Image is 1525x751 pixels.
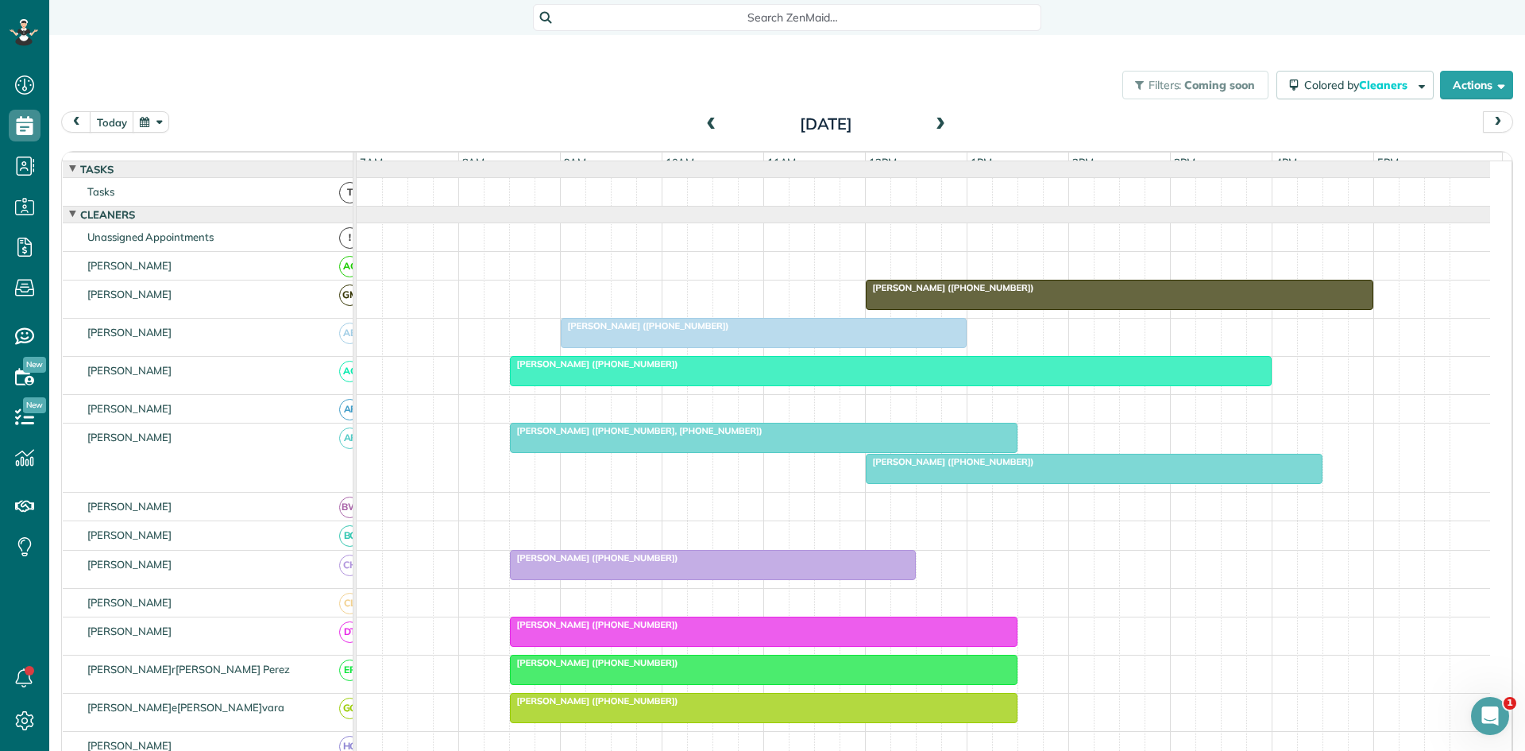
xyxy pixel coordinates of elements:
span: BC [339,525,361,547]
span: AC [339,256,361,277]
span: [PERSON_NAME] [84,596,176,609]
span: AF [339,399,361,420]
span: [PERSON_NAME] [84,288,176,300]
span: [PERSON_NAME] [84,431,176,443]
span: 12pm [866,156,900,168]
span: Tasks [84,185,118,198]
span: [PERSON_NAME] [84,402,176,415]
span: CH [339,555,361,576]
span: [PERSON_NAME] ([PHONE_NUMBER]) [509,358,679,370]
span: 1 [1504,697,1516,710]
span: 10am [662,156,698,168]
button: next [1483,111,1513,133]
span: 7am [357,156,386,168]
button: Actions [1440,71,1513,99]
span: Unassigned Appointments [84,230,217,243]
span: [PERSON_NAME] ([PHONE_NUMBER]) [509,695,679,706]
button: prev [61,111,91,133]
span: AF [339,428,361,449]
span: Coming soon [1184,78,1256,92]
span: [PERSON_NAME] ([PHONE_NUMBER]) [865,456,1035,467]
span: [PERSON_NAME] [84,558,176,571]
span: [PERSON_NAME] [84,259,176,272]
span: BW [339,497,361,518]
span: AB [339,323,361,344]
span: 9am [561,156,590,168]
button: today [90,111,134,133]
span: T [339,182,361,203]
span: EP [339,660,361,681]
span: [PERSON_NAME] ([PHONE_NUMBER]) [865,282,1035,293]
span: 1pm [967,156,995,168]
span: 3pm [1171,156,1199,168]
span: DT [339,621,361,643]
span: ! [339,227,361,249]
span: [PERSON_NAME] ([PHONE_NUMBER]) [560,320,730,331]
span: Tasks [77,163,117,176]
span: [PERSON_NAME] ([PHONE_NUMBER]) [509,619,679,630]
span: [PERSON_NAME]e[PERSON_NAME]vara [84,701,288,714]
span: 4pm [1272,156,1300,168]
span: [PERSON_NAME] ([PHONE_NUMBER], [PHONE_NUMBER]) [509,425,763,436]
span: [PERSON_NAME] ([PHONE_NUMBER]) [509,657,679,668]
span: [PERSON_NAME] [84,326,176,339]
span: [PERSON_NAME] [84,528,176,541]
span: [PERSON_NAME]r[PERSON_NAME] Perez [84,663,293,676]
span: Filters: [1149,78,1182,92]
span: AC [339,361,361,382]
span: New [23,357,46,373]
span: 5pm [1374,156,1402,168]
span: 2pm [1069,156,1097,168]
span: CL [339,593,361,614]
span: 11am [764,156,800,168]
span: Cleaners [77,208,138,221]
span: [PERSON_NAME] ([PHONE_NUMBER]) [509,552,679,563]
span: Cleaners [1359,78,1410,92]
h2: [DATE] [727,115,925,133]
span: GG [339,698,361,719]
iframe: Intercom live chat [1471,697,1509,735]
button: Colored byCleaners [1276,71,1434,99]
span: New [23,397,46,413]
span: GM [339,285,361,306]
span: 8am [459,156,488,168]
span: [PERSON_NAME] [84,364,176,377]
span: Colored by [1304,78,1413,92]
span: [PERSON_NAME] [84,625,176,637]
span: [PERSON_NAME] [84,500,176,513]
